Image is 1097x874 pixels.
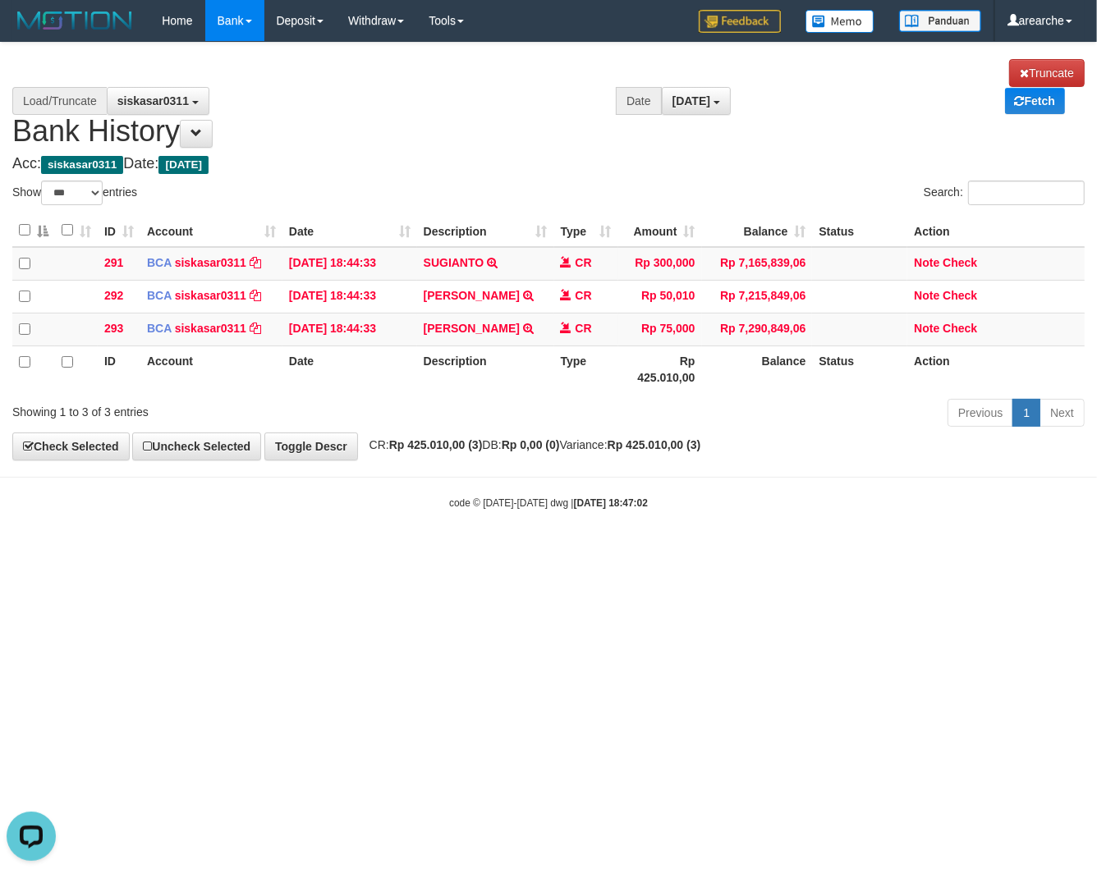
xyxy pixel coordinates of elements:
[250,322,261,335] a: Copy siskasar0311 to clipboard
[618,313,702,345] td: Rp 75,000
[899,10,981,32] img: panduan.png
[7,7,56,56] button: Open LiveChat chat widget
[41,156,123,174] span: siskasar0311
[702,280,813,313] td: Rp 7,215,849,06
[948,399,1013,427] a: Previous
[618,214,702,247] th: Amount: activate to sort column ascending
[502,438,560,451] strong: Rp 0,00 (0)
[812,345,907,392] th: Status
[175,256,246,269] a: siskasar0311
[424,256,484,269] a: SUGIANTO
[104,289,123,302] span: 292
[699,10,781,33] img: Feedback.jpg
[914,289,939,302] a: Note
[449,497,648,509] small: code © [DATE]-[DATE] dwg |
[12,214,55,247] th: : activate to sort column descending
[12,8,137,33] img: MOTION_logo.png
[1005,88,1065,114] a: Fetch
[618,345,702,392] th: Rp 425.010,00
[282,280,417,313] td: [DATE] 18:44:33
[943,322,977,335] a: Check
[158,156,209,174] span: [DATE]
[98,345,140,392] th: ID
[702,345,813,392] th: Balance
[806,10,874,33] img: Button%20Memo.svg
[907,345,1085,392] th: Action
[389,438,483,451] strong: Rp 425.010,00 (3)
[618,280,702,313] td: Rp 50,010
[12,156,1085,172] h4: Acc: Date:
[1040,399,1085,427] a: Next
[140,345,282,392] th: Account
[812,214,907,247] th: Status
[264,432,358,460] a: Toggle Descr
[575,322,591,335] span: CR
[702,313,813,345] td: Rp 7,290,849,06
[12,432,130,460] a: Check Selected
[12,181,137,205] label: Show entries
[104,256,123,269] span: 291
[41,181,103,205] select: Showentries
[575,256,591,269] span: CR
[424,289,520,302] a: [PERSON_NAME]
[147,289,172,302] span: BCA
[574,497,648,509] strong: [DATE] 18:47:02
[662,87,731,115] button: [DATE]
[702,214,813,247] th: Balance: activate to sort column ascending
[104,322,123,335] span: 293
[117,94,189,108] span: siskasar0311
[702,247,813,281] td: Rp 7,165,839,06
[12,397,445,420] div: Showing 1 to 3 of 3 entries
[554,214,618,247] th: Type: activate to sort column ascending
[672,94,710,108] span: [DATE]
[175,289,246,302] a: siskasar0311
[98,214,140,247] th: ID: activate to sort column ascending
[618,247,702,281] td: Rp 300,000
[147,256,172,269] span: BCA
[175,322,246,335] a: siskasar0311
[361,438,701,451] span: CR: DB: Variance:
[914,256,939,269] a: Note
[282,214,417,247] th: Date: activate to sort column ascending
[417,214,554,247] th: Description: activate to sort column ascending
[575,289,591,302] span: CR
[147,322,172,335] span: BCA
[12,87,107,115] div: Load/Truncate
[968,181,1085,205] input: Search:
[943,256,977,269] a: Check
[554,345,618,392] th: Type
[107,87,209,115] button: siskasar0311
[907,214,1085,247] th: Action
[282,247,417,281] td: [DATE] 18:44:33
[132,432,261,460] a: Uncheck Selected
[140,214,282,247] th: Account: activate to sort column ascending
[616,87,662,115] div: Date
[12,59,1085,148] h1: Bank History
[424,322,520,335] a: [PERSON_NAME]
[250,289,261,302] a: Copy siskasar0311 to clipboard
[943,289,977,302] a: Check
[55,214,98,247] th: : activate to sort column ascending
[608,438,701,451] strong: Rp 425.010,00 (3)
[1012,399,1040,427] a: 1
[250,256,261,269] a: Copy siskasar0311 to clipboard
[1009,59,1085,87] a: Truncate
[417,345,554,392] th: Description
[282,313,417,345] td: [DATE] 18:44:33
[924,181,1085,205] label: Search:
[282,345,417,392] th: Date
[914,322,939,335] a: Note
